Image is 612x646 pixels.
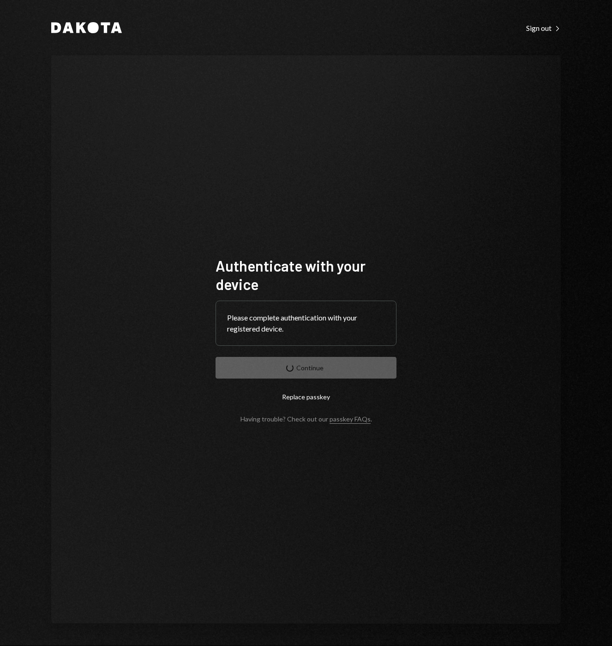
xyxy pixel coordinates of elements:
[526,24,561,33] div: Sign out
[216,256,396,293] h1: Authenticate with your device
[330,415,371,424] a: passkey FAQs
[216,386,396,408] button: Replace passkey
[526,23,561,33] a: Sign out
[227,312,385,334] div: Please complete authentication with your registered device.
[240,415,372,423] div: Having trouble? Check out our .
